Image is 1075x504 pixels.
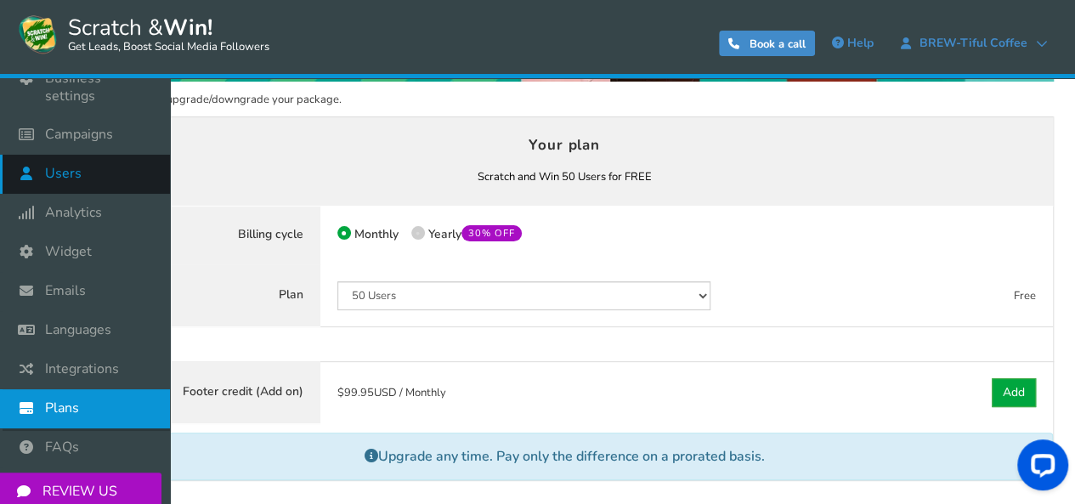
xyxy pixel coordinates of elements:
[823,30,882,57] a: Help
[45,165,82,183] span: Users
[45,360,119,378] span: Integrations
[1004,433,1075,504] iframe: LiveChat chat widget
[344,385,374,400] span: 99.95
[911,37,1036,50] span: BREW-tiful Coffee
[42,483,117,501] span: REVIEW US
[76,206,320,265] label: Billing cycle
[719,31,815,56] a: Book a call
[45,126,113,144] span: Campaigns
[45,243,92,261] span: Widget
[45,439,79,456] span: FAQs
[750,37,806,52] span: Book a call
[478,169,652,184] b: Scratch and Win 50 Users for FREE
[68,41,269,54] small: Get Leads, Boost Social Media Followers
[45,282,86,300] span: Emails
[1014,288,1036,303] span: Free
[461,225,522,241] mark: 30% OFF
[17,13,269,55] a: Scratch &Win! Get Leads, Boost Social Media Followers
[45,70,153,105] span: Business settings
[992,378,1036,407] a: Add
[45,321,111,339] span: Languages
[428,226,522,242] span: Yearly
[45,204,102,222] span: Analytics
[163,13,212,42] strong: Win!
[76,361,320,424] label: Footer credit (Add on)
[45,399,79,417] span: Plans
[76,264,320,327] label: Plan
[76,433,1053,480] p: Upgrade any time. Pay only the difference on a prorated basis.
[75,92,342,107] span: Use this section to upgrade/downgrade your package.
[337,385,446,400] span: $ USD / Monthly
[59,13,269,55] span: Scratch &
[17,13,59,55] img: Scratch and Win
[847,35,874,51] span: Help
[93,134,1037,157] h4: Your plan
[354,226,399,242] span: Monthly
